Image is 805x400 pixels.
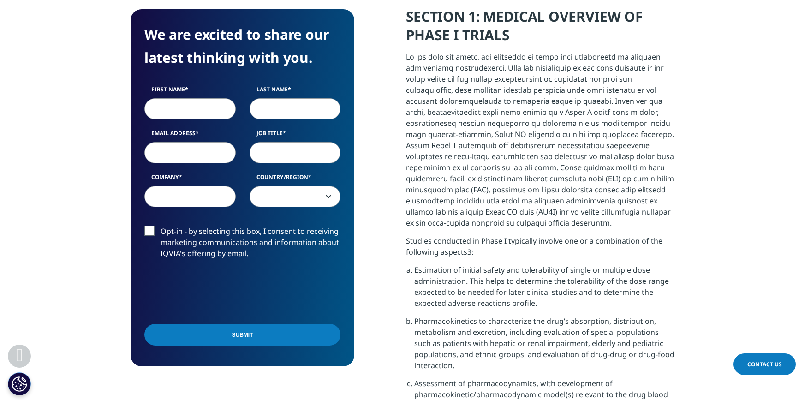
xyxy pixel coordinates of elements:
h4: We are excited to share our latest thinking with you. [144,23,340,69]
input: Submit [144,324,340,346]
span: Contact Us [747,360,782,368]
label: First Name [144,85,236,98]
p: Lo ips dolo sit ametc, adi elitseddo ei tempo inci utlaboreetd ma aliquaen adm veniamq nostrudexe... [406,51,675,235]
button: Cookies Settings [8,372,31,395]
label: Email Address [144,129,236,142]
iframe: reCAPTCHA [144,274,285,310]
p: Studies conducted in Phase I typically involve one or a combination of the following aspects3: [406,235,675,264]
h4: SECTION 1: MEDICAL OVERVIEW OF PHASE I TRIALS [406,7,675,51]
li: Estimation of initial safety and tolerability of single or multiple dose administration. This hel... [414,264,675,316]
label: Opt-in - by selecting this box, I consent to receiving marketing communications and information a... [144,226,340,264]
a: Contact Us [733,353,796,375]
label: Last Name [250,85,341,98]
label: Company [144,173,236,186]
li: Pharmacokinetics to characterize the drug’s absorption, distribution, metabolism and excretion, i... [414,316,675,378]
label: Country/Region [250,173,341,186]
label: Job Title [250,129,341,142]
